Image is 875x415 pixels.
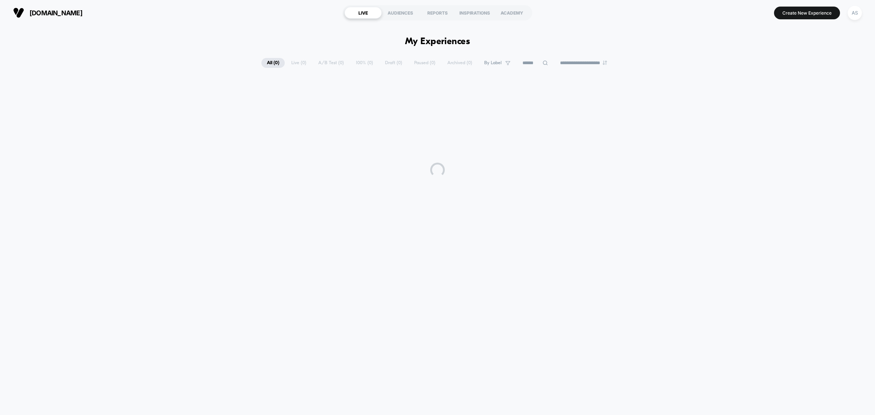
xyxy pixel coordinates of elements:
div: AS [848,6,862,20]
div: LIVE [345,7,382,19]
button: AS [845,5,864,20]
h1: My Experiences [405,36,470,47]
div: ACADEMY [493,7,530,19]
div: AUDIENCES [382,7,419,19]
button: Create New Experience [774,7,840,19]
img: end [603,61,607,65]
span: [DOMAIN_NAME] [30,9,82,17]
div: INSPIRATIONS [456,7,493,19]
div: REPORTS [419,7,456,19]
img: Visually logo [13,7,24,18]
button: [DOMAIN_NAME] [11,7,85,19]
span: By Label [484,60,502,66]
span: All ( 0 ) [261,58,285,68]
